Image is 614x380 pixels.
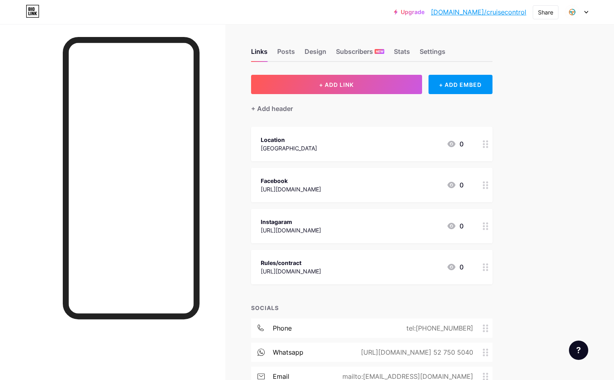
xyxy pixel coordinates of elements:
[261,218,321,226] div: Instagaram
[319,81,354,88] span: + ADD LINK
[348,347,483,357] div: [URL][DOMAIN_NAME] 52 750 5040
[251,104,293,113] div: + Add header
[447,139,464,149] div: 0
[261,226,321,234] div: [URL][DOMAIN_NAME]
[261,267,321,275] div: [URL][DOMAIN_NAME]
[394,323,483,333] div: tel:[PHONE_NUMBER]
[277,47,295,61] div: Posts
[273,347,303,357] div: whatsapp
[261,259,321,267] div: Rules/contract
[273,323,292,333] div: phone
[251,47,268,61] div: Links
[447,221,464,231] div: 0
[429,75,492,94] div: + ADD EMBED
[394,47,410,61] div: Stats
[261,185,321,193] div: [URL][DOMAIN_NAME]
[261,144,317,152] div: [GEOGRAPHIC_DATA]
[251,75,422,94] button: + ADD LINK
[251,304,492,312] div: SOCIALS
[261,177,321,185] div: Facebook
[305,47,326,61] div: Design
[336,47,384,61] div: Subscribers
[394,9,424,15] a: Upgrade
[447,262,464,272] div: 0
[261,136,317,144] div: Location
[565,4,580,20] img: cruisecontrol
[431,7,526,17] a: [DOMAIN_NAME]/cruisecontrol
[420,47,445,61] div: Settings
[538,8,553,16] div: Share
[447,180,464,190] div: 0
[376,49,383,54] span: NEW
